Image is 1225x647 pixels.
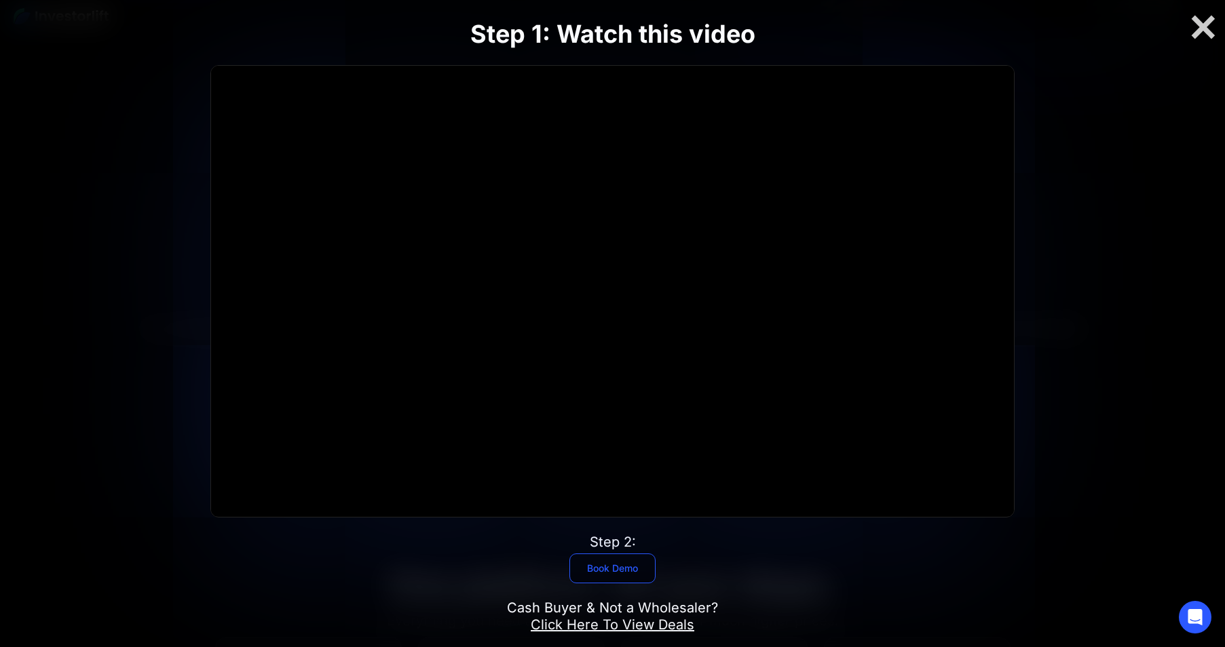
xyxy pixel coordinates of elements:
strong: Step 1: Watch this video [470,19,755,49]
div: Cash Buyer & Not a Wholesaler? [507,600,718,633]
a: Book Demo [569,553,656,583]
div: Step 2: [590,534,636,551]
div: Open Intercom Messenger [1179,601,1211,633]
a: Click Here To View Deals [531,616,694,633]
